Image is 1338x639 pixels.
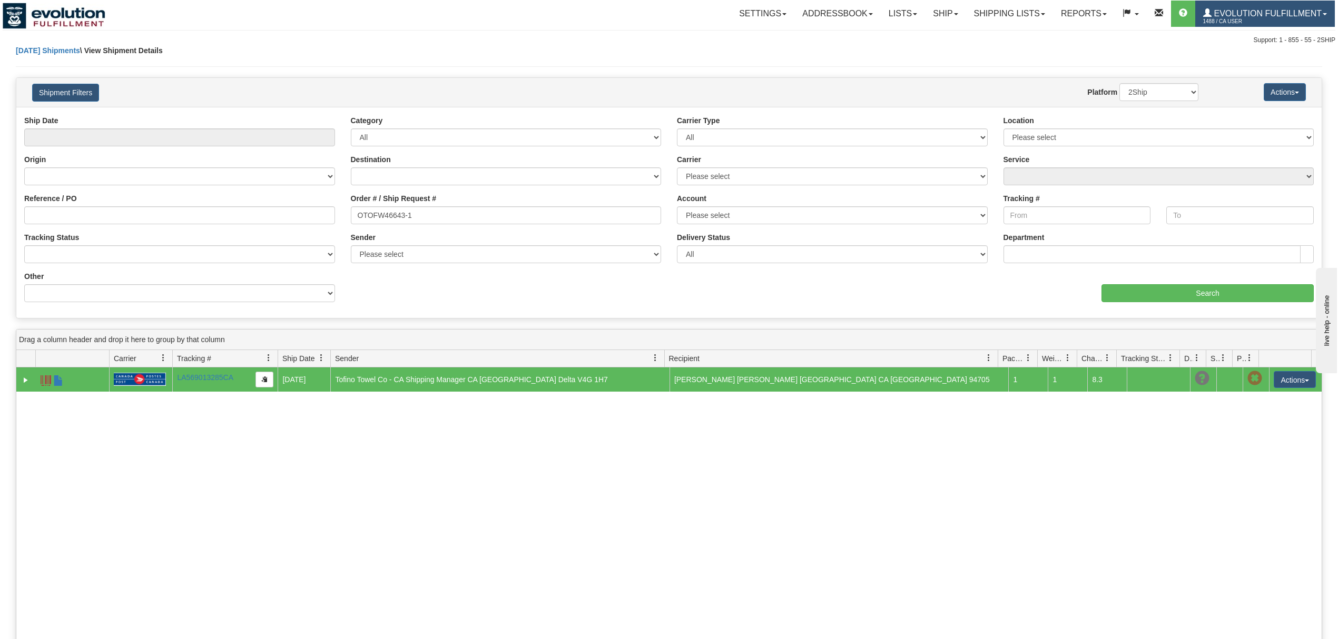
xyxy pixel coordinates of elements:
[32,84,99,102] button: Shipment Filters
[1008,367,1048,392] td: 1
[255,372,273,387] button: Copy to clipboard
[1166,206,1314,224] input: To
[3,3,105,29] img: logo1488.jpg
[351,115,383,126] label: Category
[1121,353,1167,364] span: Tracking Status
[1101,284,1314,302] input: Search
[351,232,376,243] label: Sender
[646,349,664,367] a: Sender filter column settings
[1004,206,1151,224] input: From
[335,353,359,364] span: Sender
[282,353,314,364] span: Ship Date
[278,367,330,392] td: [DATE]
[731,1,794,27] a: Settings
[24,115,58,126] label: Ship Date
[669,353,700,364] span: Recipient
[1188,349,1206,367] a: Delivery Status filter column settings
[794,1,881,27] a: Addressbook
[1081,353,1104,364] span: Charge
[3,36,1335,45] div: Support: 1 - 855 - 55 - 2SHIP
[881,1,925,27] a: Lists
[21,375,31,385] a: Expand
[980,349,998,367] a: Recipient filter column settings
[1211,353,1219,364] span: Shipment Issues
[114,373,165,386] img: 20 - Canada Post
[1214,349,1232,367] a: Shipment Issues filter column settings
[1195,371,1209,386] span: Unknown
[330,367,670,392] td: Tofino Towel Co - CA Shipping Manager CA [GEOGRAPHIC_DATA] Delta V4G 1H7
[154,349,172,367] a: Carrier filter column settings
[1019,349,1037,367] a: Packages filter column settings
[80,46,163,55] span: \ View Shipment Details
[1087,87,1117,97] label: Platform
[16,330,1322,350] div: grid grouping header
[1203,16,1282,27] span: 1488 / CA User
[1004,193,1040,204] label: Tracking #
[677,154,701,165] label: Carrier
[1195,1,1335,27] a: Evolution Fulfillment 1488 / CA User
[966,1,1053,27] a: Shipping lists
[1237,353,1246,364] span: Pickup Status
[677,232,730,243] label: Delivery Status
[24,193,77,204] label: Reference / PO
[1002,353,1025,364] span: Packages
[1053,1,1115,27] a: Reports
[1264,83,1306,101] button: Actions
[1042,353,1064,364] span: Weight
[1004,154,1030,165] label: Service
[177,373,233,382] a: LA569013285CA
[1048,367,1087,392] td: 1
[177,353,211,364] span: Tracking #
[53,371,64,387] a: Commercial Invoice
[1087,367,1127,392] td: 8.3
[1004,115,1034,126] label: Location
[1247,371,1262,386] span: Pickup Not Assigned
[41,371,51,387] a: Label
[24,154,46,165] label: Origin
[312,349,330,367] a: Ship Date filter column settings
[1274,371,1316,388] button: Actions
[16,46,80,55] a: [DATE] Shipments
[1059,349,1077,367] a: Weight filter column settings
[114,353,136,364] span: Carrier
[1004,232,1045,243] label: Department
[24,271,44,282] label: Other
[1212,9,1322,18] span: Evolution Fulfillment
[1098,349,1116,367] a: Charge filter column settings
[677,193,706,204] label: Account
[1241,349,1258,367] a: Pickup Status filter column settings
[24,232,79,243] label: Tracking Status
[677,115,720,126] label: Carrier Type
[670,367,1009,392] td: [PERSON_NAME] [PERSON_NAME] [GEOGRAPHIC_DATA] CA [GEOGRAPHIC_DATA] 94705
[260,349,278,367] a: Tracking # filter column settings
[8,9,97,17] div: live help - online
[1162,349,1179,367] a: Tracking Status filter column settings
[351,193,437,204] label: Order # / Ship Request #
[1314,266,1337,373] iframe: chat widget
[925,1,966,27] a: Ship
[351,154,391,165] label: Destination
[1184,353,1193,364] span: Delivery Status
